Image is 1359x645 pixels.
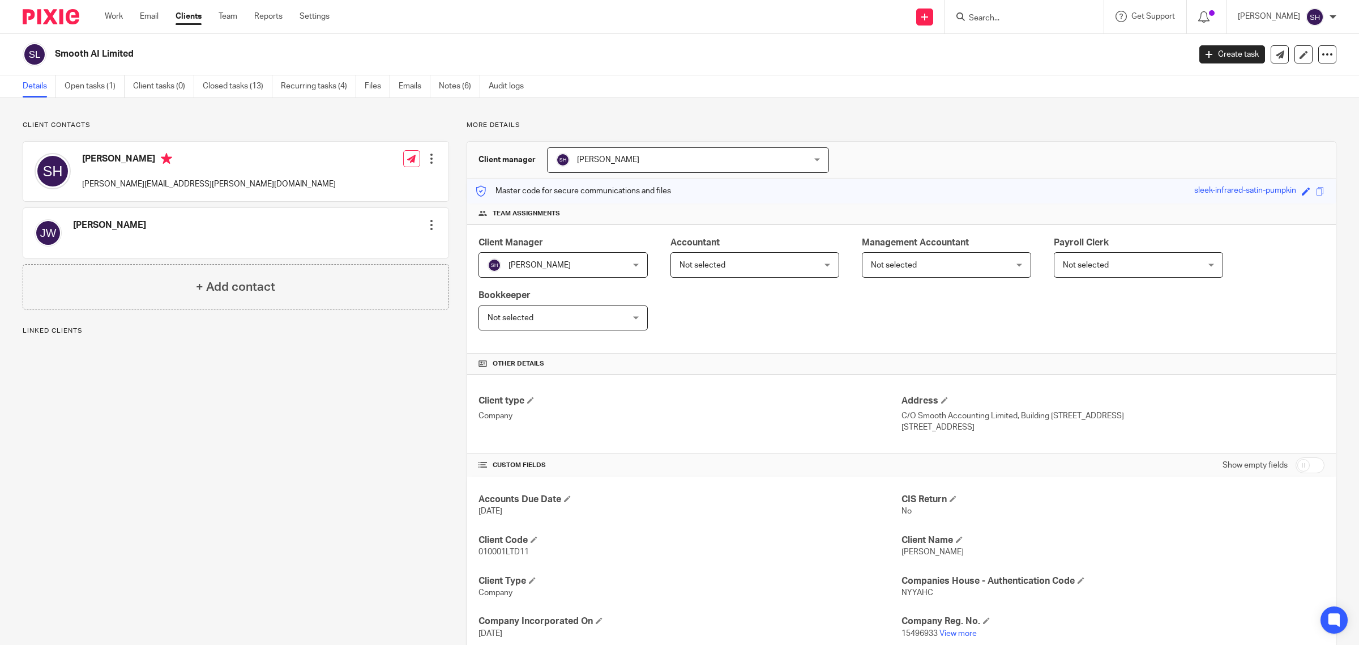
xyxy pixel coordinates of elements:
[901,589,933,597] span: NYYAHC
[901,548,964,556] span: [PERSON_NAME]
[478,291,531,300] span: Bookkeeper
[968,14,1070,24] input: Search
[901,422,1324,433] p: [STREET_ADDRESS]
[1194,185,1296,198] div: sleek-infrared-satin-pumpkin
[203,75,272,97] a: Closed tasks (13)
[82,179,336,190] p: [PERSON_NAME][EMAIL_ADDRESS][PERSON_NAME][DOMAIN_NAME]
[679,261,725,269] span: Not selected
[478,616,901,627] h4: Company Incorporated On
[478,575,901,587] h4: Client Type
[577,156,639,164] span: [PERSON_NAME]
[1054,238,1109,247] span: Payroll Clerk
[478,534,901,546] h4: Client Code
[1223,460,1288,471] label: Show empty fields
[55,48,957,60] h2: Smooth AI Limited
[23,75,56,97] a: Details
[478,507,502,515] span: [DATE]
[493,359,544,368] span: Other details
[901,534,1324,546] h4: Client Name
[23,9,79,24] img: Pixie
[488,258,501,272] img: svg%3E
[493,209,560,218] span: Team assignments
[23,43,46,66] img: svg%3E
[1063,261,1109,269] span: Not selected
[478,461,901,470] h4: CUSTOM FIELDS
[478,548,529,556] span: 010001LTD11
[901,630,938,638] span: 15496933
[219,11,237,22] a: Team
[82,153,336,167] h4: [PERSON_NAME]
[478,630,502,638] span: [DATE]
[365,75,390,97] a: Files
[35,219,62,247] img: svg%3E
[133,75,194,97] a: Client tasks (0)
[1238,11,1300,22] p: [PERSON_NAME]
[478,410,901,422] p: Company
[862,238,969,247] span: Management Accountant
[478,589,512,597] span: Company
[901,575,1324,587] h4: Companies House - Authentication Code
[1131,12,1175,20] span: Get Support
[1306,8,1324,26] img: svg%3E
[489,75,532,97] a: Audit logs
[35,153,71,189] img: svg%3E
[65,75,125,97] a: Open tasks (1)
[476,185,671,197] p: Master code for secure communications and files
[281,75,356,97] a: Recurring tasks (4)
[488,314,533,322] span: Not selected
[105,11,123,22] a: Work
[439,75,480,97] a: Notes (6)
[901,410,1324,422] p: C/O Smooth Accounting Limited, Building [STREET_ADDRESS]
[1199,45,1265,63] a: Create task
[254,11,283,22] a: Reports
[23,326,449,336] p: Linked clients
[23,121,449,130] p: Client contacts
[556,153,570,167] img: svg%3E
[901,507,912,515] span: No
[478,494,901,506] h4: Accounts Due Date
[939,630,977,638] a: View more
[73,219,146,231] h4: [PERSON_NAME]
[901,616,1324,627] h4: Company Reg. No.
[140,11,159,22] a: Email
[901,494,1324,506] h4: CIS Return
[467,121,1336,130] p: More details
[300,11,330,22] a: Settings
[196,278,275,296] h4: + Add contact
[670,238,720,247] span: Accountant
[161,153,172,164] i: Primary
[176,11,202,22] a: Clients
[871,261,917,269] span: Not selected
[478,395,901,407] h4: Client type
[399,75,430,97] a: Emails
[478,238,543,247] span: Client Manager
[508,261,571,269] span: [PERSON_NAME]
[901,395,1324,407] h4: Address
[478,154,536,166] h3: Client manager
